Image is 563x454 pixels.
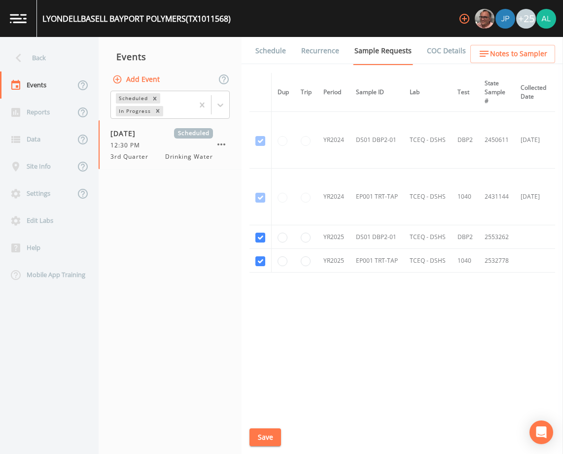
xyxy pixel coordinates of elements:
[317,225,350,249] td: YR2025
[350,249,404,273] td: EP001 TRT-TAP
[174,128,213,139] span: Scheduled
[42,13,231,25] div: LYONDELLBASELL BAYPORT POLYMERS (TX1011568)
[110,128,142,139] span: [DATE]
[516,9,536,29] div: +25
[515,169,552,225] td: [DATE]
[350,112,404,169] td: DS01 DBP2-01
[152,106,163,116] div: Remove In Progress
[452,112,479,169] td: DBP2
[479,73,515,112] th: State Sample #
[475,9,494,29] img: e2d790fa78825a4bb76dcb6ab311d44c
[536,9,556,29] img: 30a13df2a12044f58df5f6b7fda61338
[350,73,404,112] th: Sample ID
[317,169,350,225] td: YR2024
[99,120,242,170] a: [DATE]Scheduled12:30 PM3rd QuarterDrinking Water
[116,93,149,104] div: Scheduled
[254,37,287,65] a: Schedule
[149,93,160,104] div: Remove Scheduled
[404,73,452,112] th: Lab
[295,73,317,112] th: Trip
[479,112,515,169] td: 2450611
[470,45,555,63] button: Notes to Sampler
[249,428,281,447] button: Save
[10,14,27,23] img: logo
[479,249,515,273] td: 2532778
[515,112,552,169] td: [DATE]
[317,112,350,169] td: YR2024
[452,249,479,273] td: 1040
[474,9,495,29] div: Mike Franklin
[495,9,516,29] div: Joshua gere Paul
[165,152,213,161] span: Drinking Water
[404,225,452,249] td: TCEQ - DSHS
[300,37,341,65] a: Recurrence
[425,37,467,65] a: COC Details
[353,37,413,65] a: Sample Requests
[479,169,515,225] td: 2431144
[495,9,515,29] img: 41241ef155101aa6d92a04480b0d0000
[110,141,146,150] span: 12:30 PM
[404,112,452,169] td: TCEQ - DSHS
[479,225,515,249] td: 2553262
[272,73,295,112] th: Dup
[350,169,404,225] td: EP001 TRT-TAP
[490,48,547,60] span: Notes to Sampler
[480,37,503,65] a: Forms
[350,225,404,249] td: DS01 DBP2-01
[452,225,479,249] td: DBP2
[404,169,452,225] td: TCEQ - DSHS
[404,249,452,273] td: TCEQ - DSHS
[99,44,242,69] div: Events
[515,73,552,112] th: Collected Date
[452,169,479,225] td: 1040
[452,73,479,112] th: Test
[529,420,553,444] div: Open Intercom Messenger
[116,106,152,116] div: In Progress
[317,73,350,112] th: Period
[110,152,154,161] span: 3rd Quarter
[317,249,350,273] td: YR2025
[110,70,164,89] button: Add Event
